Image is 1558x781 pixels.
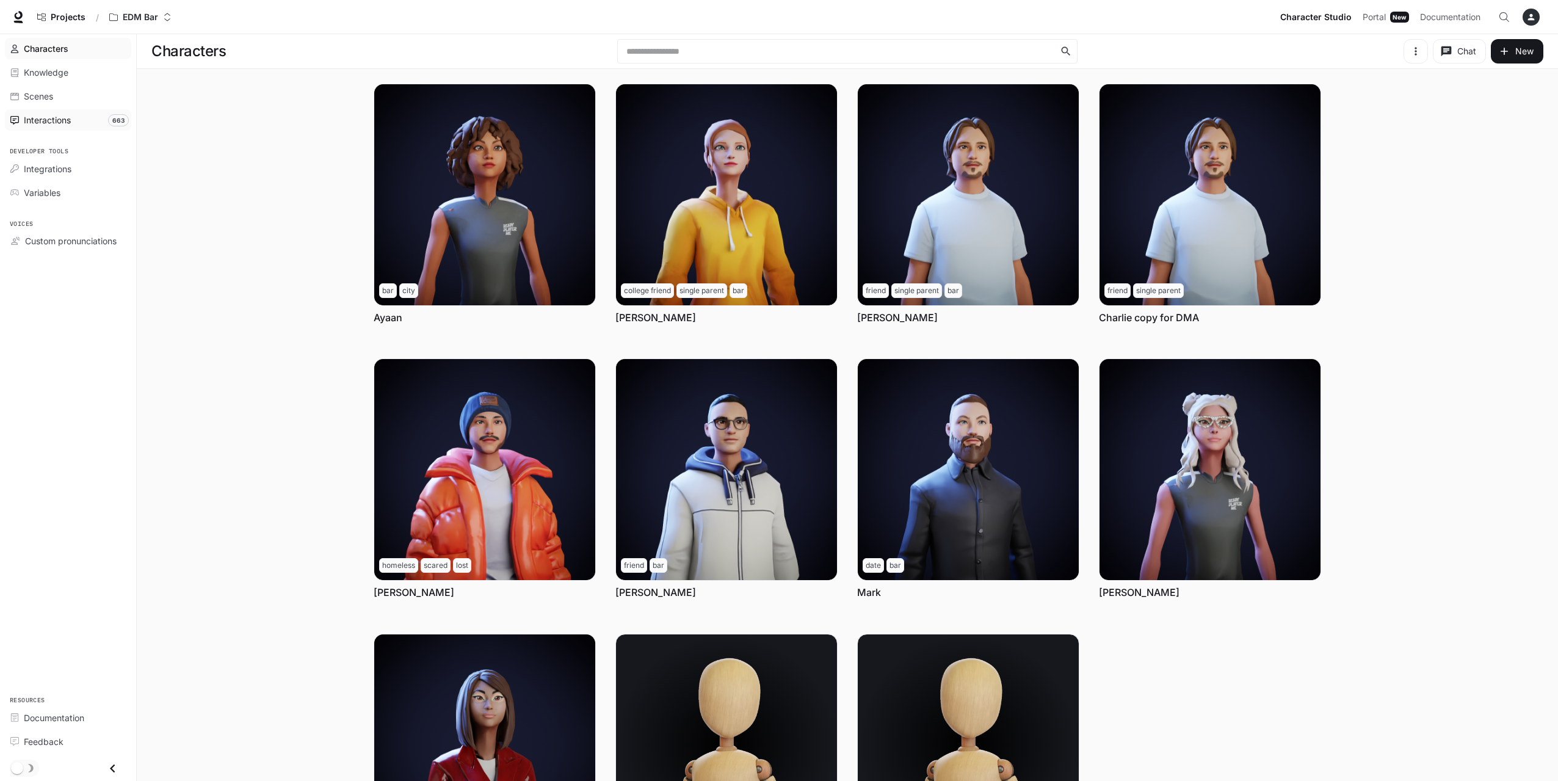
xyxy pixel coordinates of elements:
button: New [1491,39,1543,64]
button: Close drawer [99,756,126,781]
img: Charlie copy for DMA [1100,84,1321,305]
a: Variables [5,182,131,203]
span: Dark mode toggle [11,761,23,774]
button: Chat [1433,39,1486,64]
a: [PERSON_NAME] [615,586,696,599]
button: Open workspace menu [104,5,177,29]
a: Scenes [5,85,131,107]
a: Mark [857,586,881,599]
span: 663 [108,114,129,126]
img: Charlie [858,84,1079,305]
img: Jerry [616,359,837,580]
a: Characters [5,38,131,59]
span: Interactions [24,114,71,126]
a: Knowledge [5,62,131,83]
a: [PERSON_NAME] [857,311,938,324]
span: Projects [51,12,85,23]
a: [PERSON_NAME] [374,586,454,599]
a: Documentation [5,707,131,728]
img: Frank [374,359,595,580]
a: [PERSON_NAME] [615,311,696,324]
span: Custom pronunciations [25,234,117,247]
div: / [91,11,104,24]
span: Documentation [24,711,84,724]
a: Documentation [1415,5,1490,29]
span: Documentation [1420,10,1480,25]
span: Feedback [24,735,63,748]
span: Variables [24,186,60,199]
span: Scenes [24,90,53,103]
img: Ayaan [374,84,595,305]
a: Character Studio [1275,5,1357,29]
a: Charlie copy for DMA [1099,311,1199,324]
a: Interactions [5,109,131,131]
a: PortalNew [1358,5,1414,29]
h1: Characters [151,39,226,64]
img: Brittney [616,84,837,305]
a: Ayaan [374,311,402,324]
span: Knowledge [24,66,68,79]
img: Mark [858,359,1079,580]
img: Molly [1100,359,1321,580]
span: Character Studio [1280,10,1352,25]
button: Open Command Menu [1492,5,1516,29]
span: Portal [1363,10,1386,25]
p: EDM Bar [123,12,158,23]
span: Characters [24,42,68,55]
div: New [1390,12,1409,23]
a: Custom pronunciations [5,230,131,252]
a: Feedback [5,731,131,752]
a: Integrations [5,158,131,180]
a: [PERSON_NAME] [1099,586,1179,599]
span: Integrations [24,162,71,175]
a: Go to projects [32,5,91,29]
